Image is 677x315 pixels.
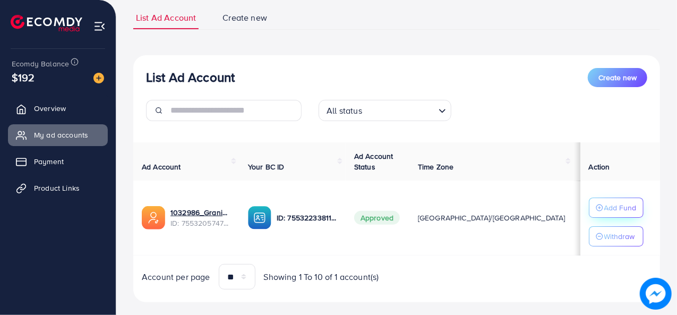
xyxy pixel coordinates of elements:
span: Time Zone [418,161,453,172]
span: Your BC ID [248,161,285,172]
p: Withdraw [604,230,635,243]
span: ID: 7553205747878772753 [170,218,231,228]
span: $192 [12,70,35,85]
div: Search for option [319,100,451,121]
p: Add Fund [604,201,637,214]
span: [GEOGRAPHIC_DATA]/[GEOGRAPHIC_DATA] [418,212,565,223]
a: 1032986_Graniz Kitchen_1758617786451 [170,207,231,218]
a: My ad accounts [8,124,108,146]
img: menu [93,20,106,32]
p: ID: 7553223381173174273 [277,211,337,224]
span: Approved [354,211,400,225]
span: Action [589,161,610,172]
span: Product Links [34,183,80,193]
a: Product Links [8,177,108,199]
span: List Ad Account [136,12,196,24]
img: ic-ads-acc.e4c84228.svg [142,206,165,229]
div: <span class='underline'>1032986_Graniz Kitchen_1758617786451</span></br>7553205747878772753 [170,207,231,229]
h3: List Ad Account [146,70,235,85]
span: Ad Account [142,161,181,172]
input: Search for option [365,101,434,118]
button: Withdraw [589,226,644,246]
a: Payment [8,151,108,172]
span: Ecomdy Balance [12,58,69,69]
img: logo [11,15,82,31]
span: Overview [34,103,66,114]
span: Showing 1 To 10 of 1 account(s) [264,271,379,283]
span: Account per page [142,271,210,283]
span: All status [324,103,364,118]
button: Create new [588,68,647,87]
img: image [642,280,670,308]
span: Create new [222,12,267,24]
img: ic-ba-acc.ded83a64.svg [248,206,271,229]
span: Create new [598,72,637,83]
a: Overview [8,98,108,119]
img: image [93,73,104,83]
button: Add Fund [589,198,644,218]
span: Payment [34,156,64,167]
span: Ad Account Status [354,151,393,172]
span: My ad accounts [34,130,88,140]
